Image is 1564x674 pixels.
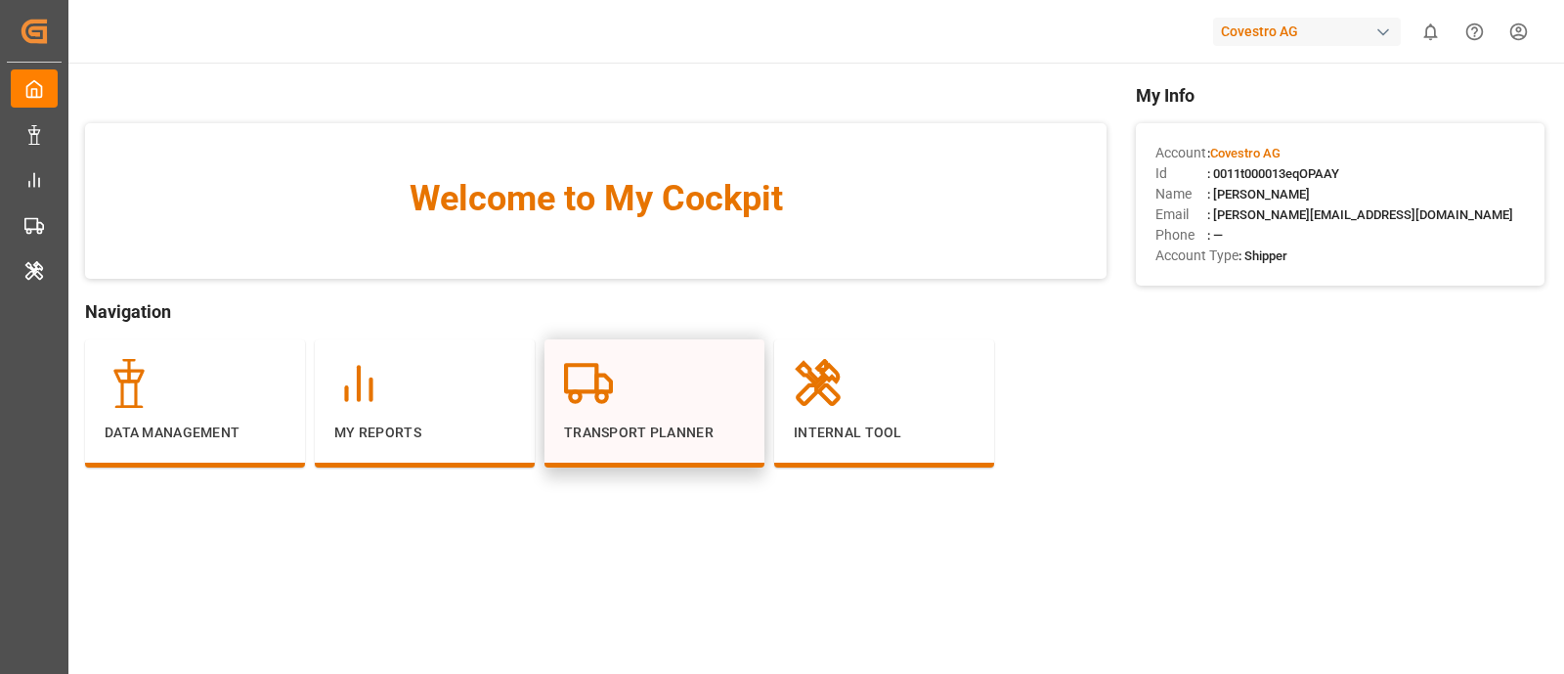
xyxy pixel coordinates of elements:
span: Name [1155,184,1207,204]
span: Account [1155,143,1207,163]
span: My Info [1136,82,1544,109]
span: Account Type [1155,246,1238,266]
span: Welcome to My Cockpit [124,172,1067,225]
span: : Shipper [1238,248,1287,263]
span: Navigation [85,298,1107,325]
span: Phone [1155,225,1207,246]
span: : [PERSON_NAME][EMAIL_ADDRESS][DOMAIN_NAME] [1207,207,1513,222]
span: : 0011t000013eqOPAAY [1207,166,1339,181]
span: : [1207,146,1281,160]
span: : [PERSON_NAME] [1207,187,1310,202]
span: Email [1155,204,1207,225]
span: : — [1207,228,1223,243]
span: Id [1155,163,1207,184]
p: My Reports [334,423,515,443]
p: Internal Tool [794,423,975,443]
p: Data Management [105,423,285,443]
p: Transport Planner [564,423,745,443]
span: Covestro AG [1210,146,1281,160]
